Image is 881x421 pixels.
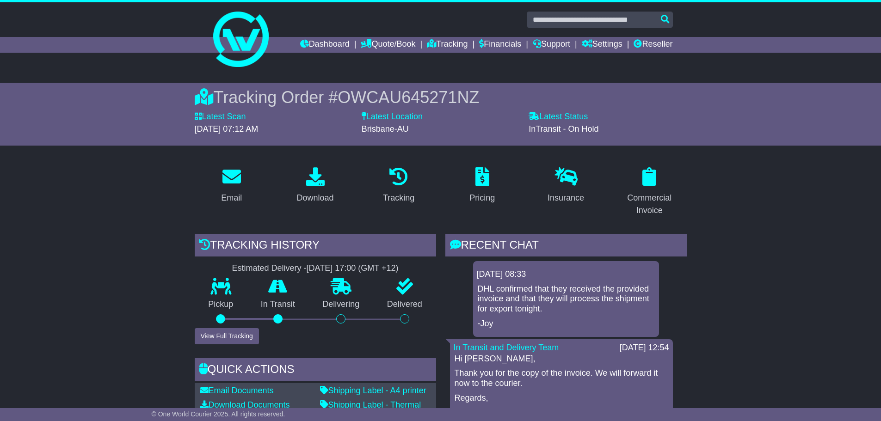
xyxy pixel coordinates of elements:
div: Tracking [383,192,414,204]
p: Delivering [309,299,374,310]
a: Dashboard [300,37,350,53]
a: Email [215,164,248,207]
a: Download Documents [200,400,290,409]
span: [DATE] 07:12 AM [195,124,259,134]
p: Pickup [195,299,247,310]
a: Insurance [542,164,590,207]
button: View Full Tracking [195,328,259,344]
div: Email [221,192,242,204]
span: Brisbane-AU [362,124,409,134]
p: -Joy [478,319,654,329]
span: InTransit - On Hold [529,124,598,134]
a: Settings [582,37,622,53]
div: Download [296,192,333,204]
div: [DATE] 08:33 [477,269,655,280]
a: Shipping Label - Thermal printer [320,400,421,420]
label: Latest Location [362,112,423,122]
a: Support [533,37,570,53]
div: Tracking history [195,234,436,259]
div: Estimated Delivery - [195,263,436,274]
a: In Transit and Delivery Team [454,343,559,352]
div: Insurance [548,192,584,204]
span: OWCAU645271NZ [338,88,479,107]
p: Delivered [373,299,436,310]
p: In Transit [247,299,309,310]
p: DHL confirmed that they received the provided invoice and that they will process the shipment for... [478,284,654,314]
div: [DATE] 12:54 [620,343,669,353]
div: Tracking Order # [195,87,687,107]
div: Commercial Invoice [618,192,681,217]
a: Reseller [634,37,672,53]
a: Pricing [463,164,501,207]
div: [DATE] 17:00 (GMT +12) [307,263,399,274]
div: RECENT CHAT [445,234,687,259]
a: Financials [479,37,521,53]
a: Email Documents [200,386,274,395]
label: Latest Status [529,112,588,122]
label: Latest Scan [195,112,246,122]
div: Pricing [469,192,495,204]
p: Hi [PERSON_NAME], [455,354,668,364]
p: Regards, [455,393,668,403]
a: Commercial Invoice [612,164,687,220]
span: © One World Courier 2025. All rights reserved. [152,410,285,418]
a: Tracking [427,37,468,53]
a: Quote/Book [361,37,415,53]
a: Download [290,164,339,207]
a: Shipping Label - A4 printer [320,386,426,395]
a: Tracking [377,164,420,207]
p: Thank you for the copy of the invoice. We will forward it now to the courier. [455,368,668,388]
div: Quick Actions [195,358,436,383]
